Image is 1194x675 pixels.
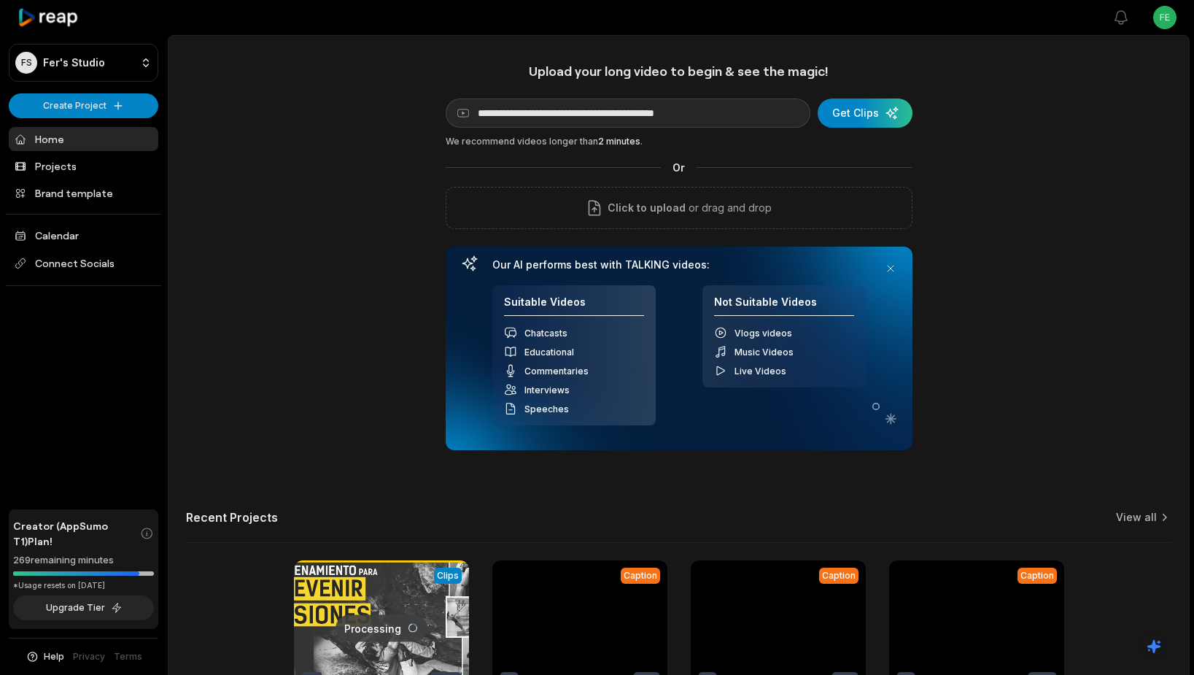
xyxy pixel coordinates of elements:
a: Calendar [9,223,158,247]
h4: Suitable Videos [504,296,644,317]
h2: Recent Projects [186,510,278,525]
div: 269 remaining minutes [13,553,154,568]
a: Projects [9,154,158,178]
span: 2 minutes [598,136,640,147]
p: Fer's Studio [43,56,105,69]
span: Commentaries [524,366,589,377]
p: or drag and drop [686,199,772,217]
span: Or [661,160,697,175]
button: Upgrade Tier [13,595,154,620]
span: Live Videos [734,366,786,377]
span: Vlogs videos [734,328,792,339]
h3: Our AI performs best with TALKING videos: [492,258,866,271]
span: Educational [524,347,574,358]
div: We recommend videos longer than . [446,135,912,148]
h4: Not Suitable Videos [714,296,854,317]
h1: Upload your long video to begin & see the magic! [446,63,912,80]
a: Home [9,127,158,151]
a: Terms [114,650,142,663]
button: Get ChatGPT Summary (Ctrl+J) [1140,633,1168,660]
span: Interviews [524,385,570,396]
div: FS [15,52,37,74]
a: Brand template [9,181,158,205]
button: Help [26,650,64,663]
span: Music Videos [734,347,794,358]
a: Privacy [73,650,105,663]
span: Connect Socials [9,250,158,277]
span: Speeches [524,404,569,414]
button: Get Clips [818,99,912,128]
span: Help [44,650,64,663]
span: Chatcasts [524,328,567,339]
button: Create Project [9,93,158,118]
div: *Usage resets on [DATE] [13,580,154,591]
span: Click to upload [608,199,686,217]
a: View all [1116,510,1157,525]
span: Creator (AppSumo T1) Plan! [13,518,140,549]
